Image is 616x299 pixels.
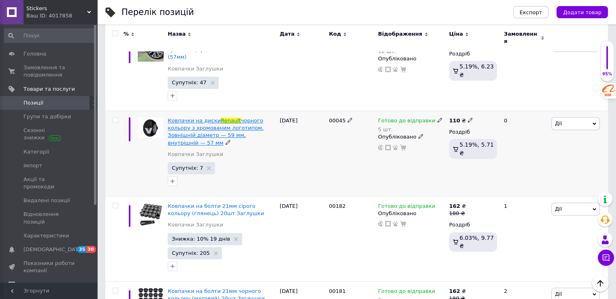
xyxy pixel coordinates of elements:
[278,111,327,196] div: [DATE]
[138,117,164,138] img: Колпачки заглушки в литые диски Рено 59 мм Хром лого, Черные
[556,6,608,18] button: Додати товар
[23,246,83,253] span: [DEMOGRAPHIC_DATA]
[168,203,264,216] a: Ковпачки на болти 21мм сірого кольору (глянець) 20шт Заглушки
[278,196,327,282] div: [DATE]
[172,236,230,241] span: Знижка: 10% 19 днів
[23,99,43,107] span: Позиції
[499,33,549,111] div: 0
[499,196,549,282] div: 1
[563,9,601,15] span: Додати товар
[378,126,442,132] div: 5 шт.
[449,50,497,58] div: Роздріб
[23,176,75,190] span: Акції та промокоди
[449,203,460,209] b: 162
[23,260,75,274] span: Показники роботи компанії
[124,30,129,38] span: %
[23,211,75,225] span: Відновлення позицій
[520,9,542,15] span: Експорт
[449,221,497,229] div: Роздріб
[278,33,327,111] div: [DATE]
[280,30,295,38] span: Дата
[513,6,549,18] button: Експорт
[168,117,264,146] a: Ковпачки на дискиRenaultчорного кольору з хромованим логотипом. Зовнішній діаметр — 59 мм, внутрі...
[23,64,75,79] span: Замовлення та повідомлення
[23,113,71,120] span: Групи та добірки
[329,203,345,209] span: 00182
[172,80,206,85] span: Супутніх: 47
[459,141,494,156] span: 5.19%, 5.71 ₴
[555,120,562,126] span: Дії
[449,210,466,217] div: 180 ₴
[378,55,445,62] div: Опубліковано
[23,281,45,288] span: Відгуки
[378,288,435,297] span: Готово до відправки
[4,28,96,43] input: Пошук
[23,232,69,239] span: Характеристики
[459,63,494,78] span: 5.19%, 6.23 ₴
[168,221,223,229] a: Ковпачки Заглушки
[449,203,466,210] div: ₴
[168,30,185,38] span: Назва
[601,71,614,77] div: 95%
[168,151,223,158] a: Ковпачки Заглушки
[555,206,562,212] span: Дії
[459,235,494,249] span: 6.03%, 9.77 ₴
[172,250,210,256] span: Супутніх: 205
[26,5,87,12] span: Stickers
[449,128,497,136] div: Роздріб
[329,117,345,124] span: 00045
[26,12,97,19] div: Ваш ID: 4017858
[598,250,614,266] button: Чат з покупцем
[555,291,562,297] span: Дії
[449,288,460,294] b: 162
[378,210,445,217] div: Опубліковано
[378,133,445,141] div: Опубліковано
[449,117,473,124] div: ₴
[23,197,70,204] span: Видалені позиції
[168,117,221,124] span: Ковпачки на диски
[504,30,539,45] span: Замовлення
[378,117,435,126] span: Готово до відправки
[592,275,609,292] button: Наверх
[121,8,194,17] div: Перелік позицій
[449,30,463,38] span: Ціна
[23,85,75,93] span: Товари та послуги
[172,165,203,171] span: Супутніх: 7
[138,203,164,226] img: Ковпачки на болті 21мм сірого кольору (глянець) 20шт Заглушки
[23,127,75,141] span: Сезонні знижки
[378,30,422,38] span: Відображення
[168,65,223,73] a: Ковпачки Заглушки
[86,246,96,253] span: 30
[23,162,42,169] span: Імпорт
[168,117,264,146] span: чорного кольору з хромованим логотипом. Зовнішній діаметр — 59 мм, внутрішній — 57 мм
[378,203,435,211] span: Готово до відправки
[449,117,460,124] b: 110
[221,117,241,124] span: Renault
[23,50,46,58] span: Головна
[329,30,341,38] span: Код
[499,111,549,196] div: 0
[329,288,345,294] span: 00181
[23,148,49,156] span: Категорії
[77,246,86,253] span: 35
[449,288,466,295] div: ₴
